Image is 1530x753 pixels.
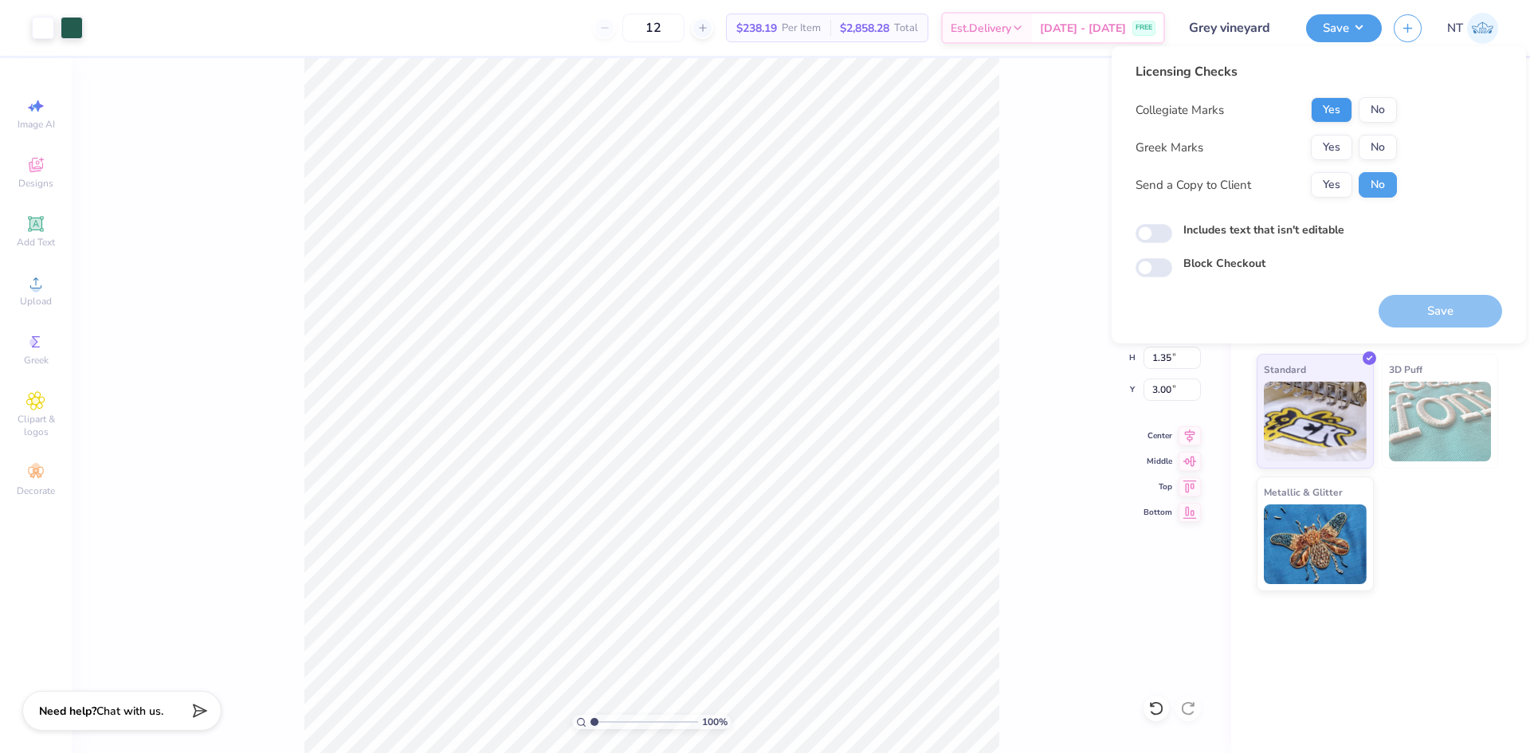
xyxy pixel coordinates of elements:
[1144,507,1172,518] span: Bottom
[1264,382,1367,461] img: Standard
[1136,101,1224,120] div: Collegiate Marks
[1264,504,1367,584] img: Metallic & Glitter
[18,118,55,131] span: Image AI
[1359,172,1397,198] button: No
[96,704,163,719] span: Chat with us.
[1359,97,1397,123] button: No
[24,354,49,367] span: Greek
[1447,13,1498,44] a: NT
[1144,456,1172,467] span: Middle
[1136,22,1152,33] span: FREE
[782,20,821,37] span: Per Item
[1467,13,1498,44] img: Nestor Talens
[622,14,685,42] input: – –
[1311,172,1352,198] button: Yes
[1040,20,1126,37] span: [DATE] - [DATE]
[702,715,728,729] span: 100 %
[1177,12,1294,44] input: Untitled Design
[8,413,64,438] span: Clipart & logos
[1264,484,1343,500] span: Metallic & Glitter
[1447,19,1463,37] span: NT
[1136,139,1203,157] div: Greek Marks
[1264,361,1306,378] span: Standard
[1359,135,1397,160] button: No
[1136,176,1251,194] div: Send a Copy to Client
[1311,135,1352,160] button: Yes
[1136,62,1397,81] div: Licensing Checks
[1144,430,1172,441] span: Center
[17,236,55,249] span: Add Text
[1144,481,1172,492] span: Top
[1389,361,1422,378] span: 3D Puff
[736,20,777,37] span: $238.19
[18,177,53,190] span: Designs
[951,20,1011,37] span: Est. Delivery
[1311,97,1352,123] button: Yes
[39,704,96,719] strong: Need help?
[1306,14,1382,42] button: Save
[840,20,889,37] span: $2,858.28
[1183,222,1344,238] label: Includes text that isn't editable
[1389,382,1492,461] img: 3D Puff
[20,295,52,308] span: Upload
[17,484,55,497] span: Decorate
[1183,255,1265,272] label: Block Checkout
[894,20,918,37] span: Total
